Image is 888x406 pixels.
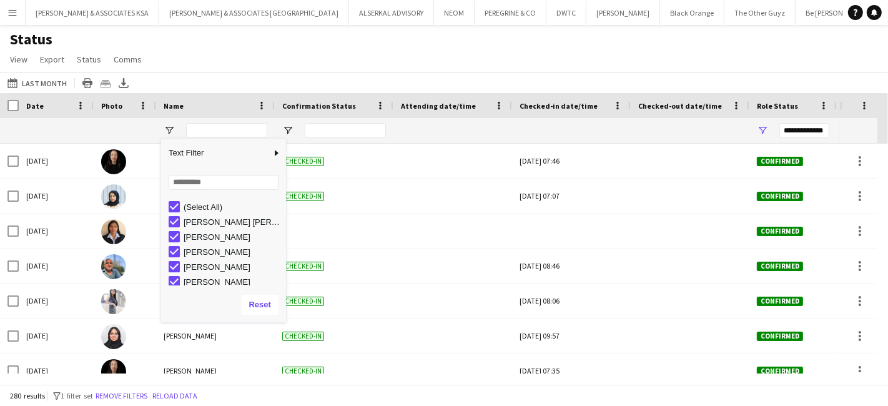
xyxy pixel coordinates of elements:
img: Ekram Balgosoon [101,324,126,349]
input: Search filter values [169,175,279,190]
div: (Select All) [184,202,282,212]
button: The Other Guyz [724,1,796,25]
div: Column Filter [161,139,286,322]
div: [DATE] [19,249,94,283]
button: DWTC [546,1,586,25]
div: [DATE] 08:46 [520,249,623,283]
span: Checked-in [282,262,324,271]
img: Rita John [101,219,126,244]
button: Open Filter Menu [282,125,294,136]
button: ALSERKAL ADVISORY [349,1,434,25]
div: [DATE] 08:06 [520,284,623,318]
span: Name [164,101,184,111]
div: [DATE] [19,354,94,388]
div: [DATE] [19,319,94,353]
span: Attending date/time [401,101,476,111]
div: [PERSON_NAME] [184,232,282,242]
button: Reload data [150,389,200,403]
span: Confirmed [757,227,803,236]
span: 1 filter set [61,391,93,400]
app-action-btn: Print [80,76,95,91]
div: [DATE] 07:07 [520,179,623,213]
span: Confirmed [757,157,803,166]
app-action-btn: Crew files as ZIP [98,76,113,91]
span: Checked-in [282,332,324,341]
img: Fatimah AbuSrair [101,184,126,209]
button: Open Filter Menu [164,125,175,136]
a: Comms [109,51,147,67]
a: View [5,51,32,67]
img: Mariam Rohrle [101,149,126,174]
button: Be [PERSON_NAME] [796,1,879,25]
div: [PERSON_NAME] [184,277,282,287]
div: [DATE] 07:35 [520,354,623,388]
span: [PERSON_NAME] [164,366,217,375]
span: Checked-in [282,297,324,306]
img: Mariam Rohrle [101,359,126,384]
button: Reset [242,295,279,315]
span: Checked-in [282,367,324,376]
span: Checked-in date/time [520,101,598,111]
button: Black Orange [660,1,724,25]
button: PEREGRINE & CO [475,1,546,25]
app-action-btn: Export XLSX [116,76,131,91]
span: Photo [101,101,122,111]
div: [PERSON_NAME] [184,247,282,257]
span: Checked-in [282,157,324,166]
div: [PERSON_NAME] [PERSON_NAME] [184,217,282,227]
button: NEOM [434,1,475,25]
span: Comms [114,54,142,65]
span: Confirmed [757,367,803,376]
div: [DATE] [19,214,94,248]
span: Confirmation Status [282,101,356,111]
div: [DATE] 09:57 [520,319,623,353]
span: Confirmed [757,332,803,341]
div: [DATE] [19,144,94,178]
span: Text Filter [161,142,271,164]
a: Status [72,51,106,67]
span: Confirmed [757,192,803,201]
div: [DATE] 07:46 [520,144,623,178]
button: Open Filter Menu [757,125,768,136]
img: Gurpreet Rayat [101,289,126,314]
span: View [10,54,27,65]
button: Last Month [5,76,69,91]
div: [DATE] [19,284,94,318]
button: Remove filters [93,389,150,403]
input: Confirmation Status Filter Input [305,123,386,138]
input: Name Filter Input [186,123,267,138]
span: Status [77,54,101,65]
span: Export [40,54,64,65]
img: Rishi Raj [101,254,126,279]
span: Date [26,101,44,111]
button: [PERSON_NAME] & ASSOCIATES KSA [26,1,159,25]
span: Checked-in [282,192,324,201]
button: [PERSON_NAME] & ASSOCIATES [GEOGRAPHIC_DATA] [159,1,349,25]
a: Export [35,51,69,67]
div: [DATE] [19,179,94,213]
span: Confirmed [757,262,803,271]
span: Confirmed [757,297,803,306]
div: [PERSON_NAME] [184,262,282,272]
button: [PERSON_NAME] [586,1,660,25]
span: [PERSON_NAME] [164,331,217,340]
span: Checked-out date/time [638,101,722,111]
span: Role Status [757,101,798,111]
